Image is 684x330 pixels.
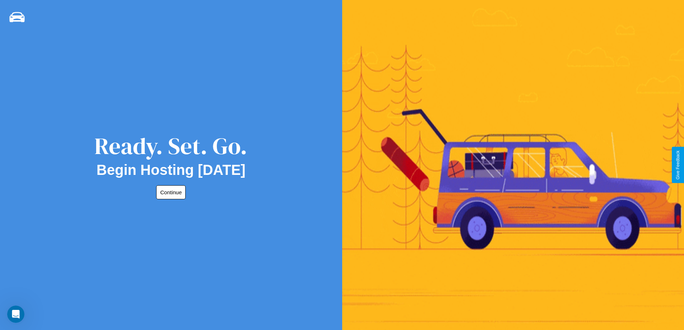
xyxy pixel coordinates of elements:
iframe: Intercom live chat [7,306,24,323]
button: Continue [156,185,186,199]
div: Ready. Set. Go. [94,130,247,162]
h2: Begin Hosting [DATE] [97,162,246,178]
div: Give Feedback [675,150,680,180]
